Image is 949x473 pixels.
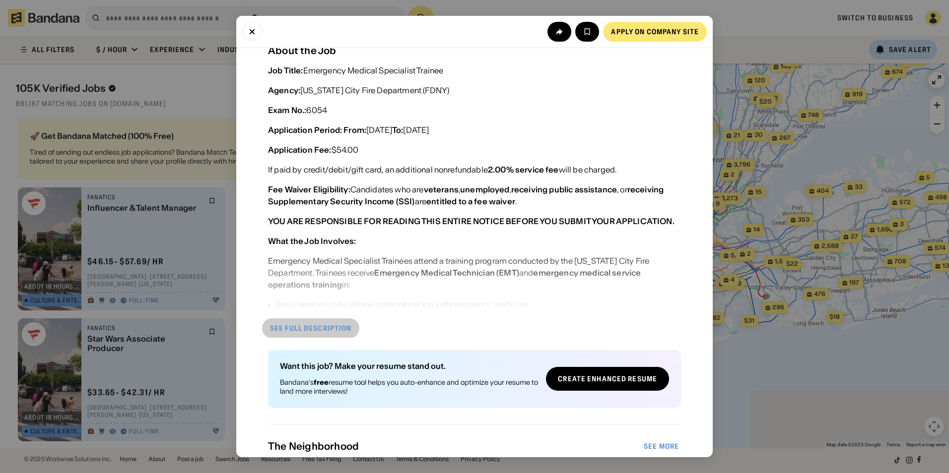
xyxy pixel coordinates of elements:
[268,216,675,226] div: YOU ARE RESPONSIBLE FOR READING THIS ENTIRE NOTICE BEFORE YOU SUBMIT YOUR APPLICATION.
[460,184,510,194] div: unemployed
[268,64,443,76] div: Emergency Medical Specialist Trainee
[268,124,429,136] div: [DATE] [DATE]
[611,28,699,35] div: Apply on company site
[268,183,681,207] div: Candidates who are , , , or are .
[280,378,538,396] div: Bandana's resume tool helps you auto-enhance and optimize your resume to land more interviews!
[268,164,616,176] div: If paid by credit/debit/gift card, an additional nonrefundable will be charged.
[511,184,617,194] div: receiving public assistance
[268,104,327,116] div: 6054
[270,325,351,332] div: See full description
[268,144,359,156] div: $54.00
[268,45,681,57] div: About the Job
[268,65,303,75] div: Job Title:
[268,85,300,95] div: Agency:
[268,184,350,194] div: Fee Waiver Eligibility:
[636,436,687,456] a: See more
[644,443,679,450] div: See more
[558,375,657,382] div: Create Enhanced Resume
[276,298,528,310] div: Basic anatomy, physiology, pathophysiology of emergency medicine
[314,378,329,387] b: free
[268,84,449,96] div: [US_STATE] City Fire Department (FDNY)
[343,125,366,135] div: From:
[424,184,459,194] div: veterans
[392,125,403,135] div: To:
[374,268,519,278] div: Emergency Medical Technician (EMT)
[426,196,515,206] div: entitled to a fee waiver
[268,105,306,115] div: Exam No.:
[603,22,707,42] a: Apply on company site
[280,362,538,370] div: Want this job? Make your resume stand out.
[268,236,356,246] div: What the Job Involves:
[268,145,332,155] div: Application Fee:
[242,22,262,42] button: Close
[268,125,342,135] div: Application Period:
[268,255,681,291] div: Emergency Medical Specialist Trainees attend a training program conducted by the [US_STATE] City ...
[488,165,559,175] div: 2.00% service fee
[268,440,642,452] div: The Neighborhood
